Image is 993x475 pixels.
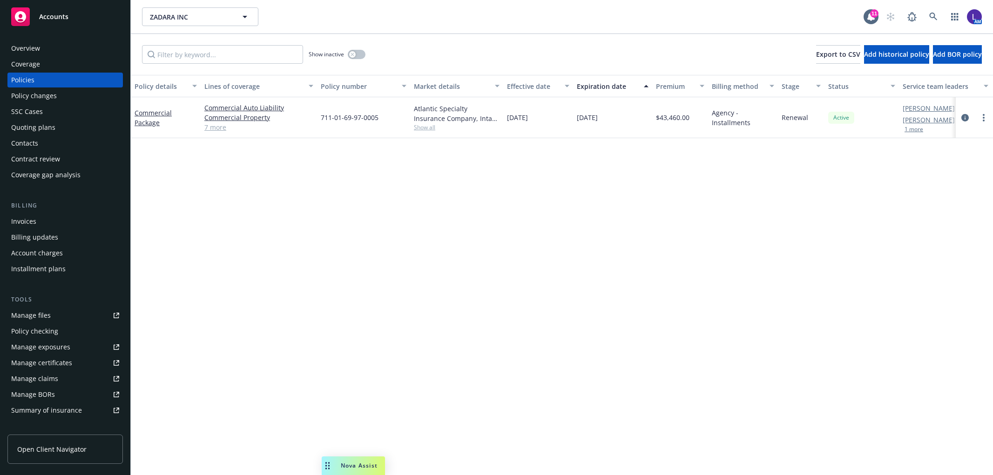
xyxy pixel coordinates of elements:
[7,57,123,72] a: Coverage
[11,167,81,182] div: Coverage gap analysis
[11,340,70,355] div: Manage exposures
[11,152,60,167] div: Contract review
[7,104,123,119] a: SSC Cases
[135,81,187,91] div: Policy details
[933,45,982,64] button: Add BOR policy
[341,462,378,469] span: Nova Assist
[933,50,982,59] span: Add BOR policy
[135,108,172,127] a: Commercial Package
[11,371,58,386] div: Manage claims
[656,113,689,122] span: $43,460.00
[322,456,333,475] div: Drag to move
[11,120,55,135] div: Quoting plans
[903,7,921,26] a: Report a Bug
[414,81,489,91] div: Market details
[816,45,860,64] button: Export to CSV
[309,50,344,58] span: Show inactive
[712,108,774,127] span: Agency - Installments
[656,81,694,91] div: Premium
[870,9,878,18] div: 11
[142,7,258,26] button: ZADARA INC
[7,41,123,56] a: Overview
[11,261,66,276] div: Installment plans
[11,73,34,87] div: Policies
[7,88,123,103] a: Policy changes
[978,112,989,123] a: more
[204,113,313,122] a: Commercial Property
[11,136,38,151] div: Contacts
[577,113,598,122] span: [DATE]
[204,81,303,91] div: Lines of coverage
[11,308,51,323] div: Manage files
[507,113,528,122] span: [DATE]
[39,13,68,20] span: Accounts
[7,4,123,30] a: Accounts
[577,81,638,91] div: Expiration date
[7,403,123,418] a: Summary of insurance
[17,444,87,454] span: Open Client Navigator
[11,403,82,418] div: Summary of insurance
[507,81,559,91] div: Effective date
[7,261,123,276] a: Installment plans
[11,387,55,402] div: Manage BORs
[11,246,63,261] div: Account charges
[7,230,123,245] a: Billing updates
[778,75,824,97] button: Stage
[7,214,123,229] a: Invoices
[903,103,955,113] a: [PERSON_NAME]
[322,456,385,475] button: Nova Assist
[204,122,313,132] a: 7 more
[7,324,123,339] a: Policy checking
[881,7,900,26] a: Start snowing
[201,75,317,97] button: Lines of coverage
[204,103,313,113] a: Commercial Auto Liability
[959,112,971,123] a: circleInformation
[905,127,923,132] button: 1 more
[7,295,123,304] div: Tools
[11,230,58,245] div: Billing updates
[7,355,123,370] a: Manage certificates
[321,81,396,91] div: Policy number
[414,123,500,131] span: Show all
[150,12,230,22] span: ZADARA INC
[7,246,123,261] a: Account charges
[11,355,72,370] div: Manage certificates
[864,50,929,59] span: Add historical policy
[824,75,899,97] button: Status
[864,45,929,64] button: Add historical policy
[816,50,860,59] span: Export to CSV
[11,41,40,56] div: Overview
[7,152,123,167] a: Contract review
[924,7,943,26] a: Search
[7,387,123,402] a: Manage BORs
[11,324,58,339] div: Policy checking
[832,114,851,122] span: Active
[7,201,123,210] div: Billing
[712,81,764,91] div: Billing method
[410,75,503,97] button: Market details
[503,75,573,97] button: Effective date
[828,81,885,91] div: Status
[7,136,123,151] a: Contacts
[946,7,964,26] a: Switch app
[414,104,500,123] div: Atlantic Specialty Insurance Company, Intact Insurance
[142,45,303,64] input: Filter by keyword...
[11,88,57,103] div: Policy changes
[7,73,123,87] a: Policies
[708,75,778,97] button: Billing method
[7,371,123,386] a: Manage claims
[11,214,36,229] div: Invoices
[131,75,201,97] button: Policy details
[7,340,123,355] a: Manage exposures
[317,75,410,97] button: Policy number
[573,75,652,97] button: Expiration date
[652,75,708,97] button: Premium
[899,75,992,97] button: Service team leaders
[7,308,123,323] a: Manage files
[11,104,43,119] div: SSC Cases
[903,115,955,125] a: [PERSON_NAME]
[7,120,123,135] a: Quoting plans
[321,113,378,122] span: 711-01-69-97-0005
[967,9,982,24] img: photo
